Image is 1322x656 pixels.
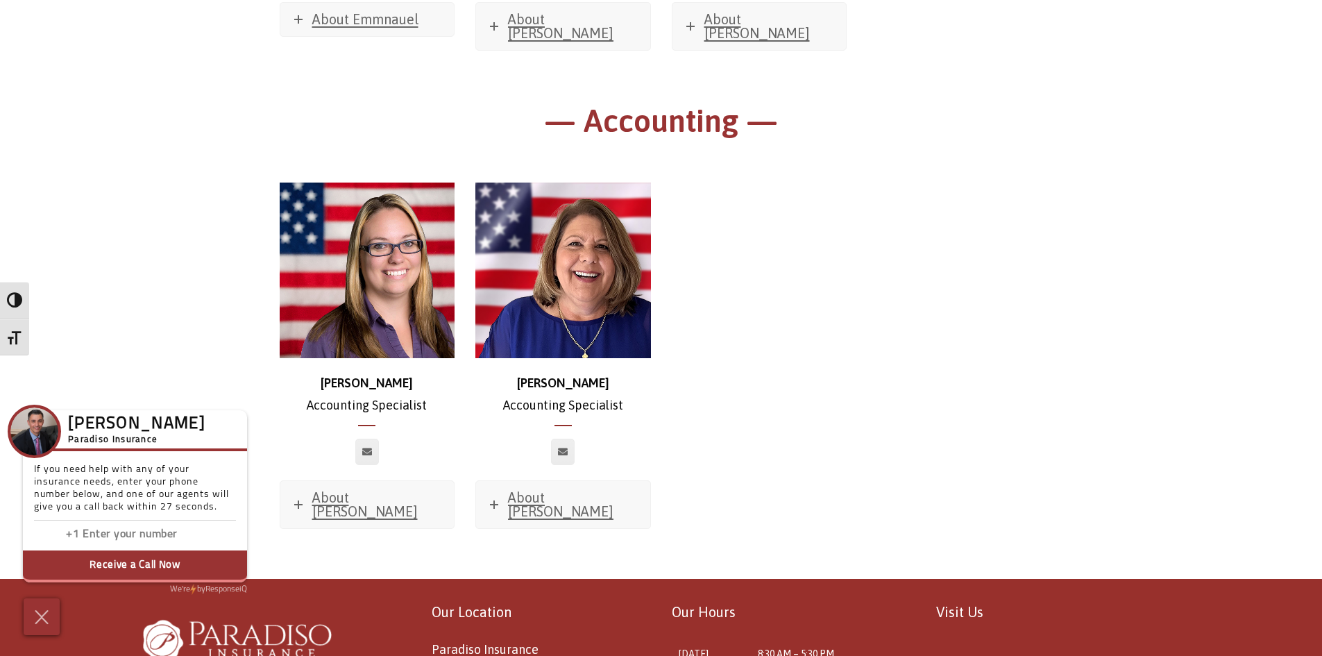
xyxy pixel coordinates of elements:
[280,101,1043,149] h1: — Accounting —
[475,372,651,417] p: Accounting Specialist
[83,525,221,545] input: Enter phone number
[476,3,650,50] a: About [PERSON_NAME]
[190,584,196,595] img: Powered by icon
[672,3,847,50] a: About [PERSON_NAME]
[476,481,650,528] a: About [PERSON_NAME]
[34,464,236,521] p: If you need help with any of your insurance needs, enter your phone number below, and one of our ...
[704,11,810,41] span: About [PERSON_NAME]
[170,585,247,594] a: We'rePowered by iconbyResponseiQ
[68,432,205,448] h5: Paradiso Insurance
[672,600,915,625] p: Our Hours
[280,3,455,36] a: About Emmnauel
[517,376,609,390] strong: [PERSON_NAME]
[10,407,58,455] img: Company Icon
[475,183,651,358] img: Judy Martocchio_500x500
[280,372,455,417] p: Accounting Specialist
[508,11,613,41] span: About [PERSON_NAME]
[312,11,418,27] span: About Emmnauel
[936,600,1180,625] p: Visit Us
[280,183,455,358] img: website image temp stephanie 2 (1)
[41,525,83,545] input: Enter country code
[432,600,651,625] p: Our Location
[321,376,413,390] strong: [PERSON_NAME]
[68,419,205,431] h3: [PERSON_NAME]
[31,606,52,628] img: Cross icon
[170,585,205,594] span: We're by
[280,481,455,528] a: About [PERSON_NAME]
[23,550,247,582] button: Receive a Call Now
[312,489,418,519] span: About [PERSON_NAME]
[508,489,613,519] span: About [PERSON_NAME]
